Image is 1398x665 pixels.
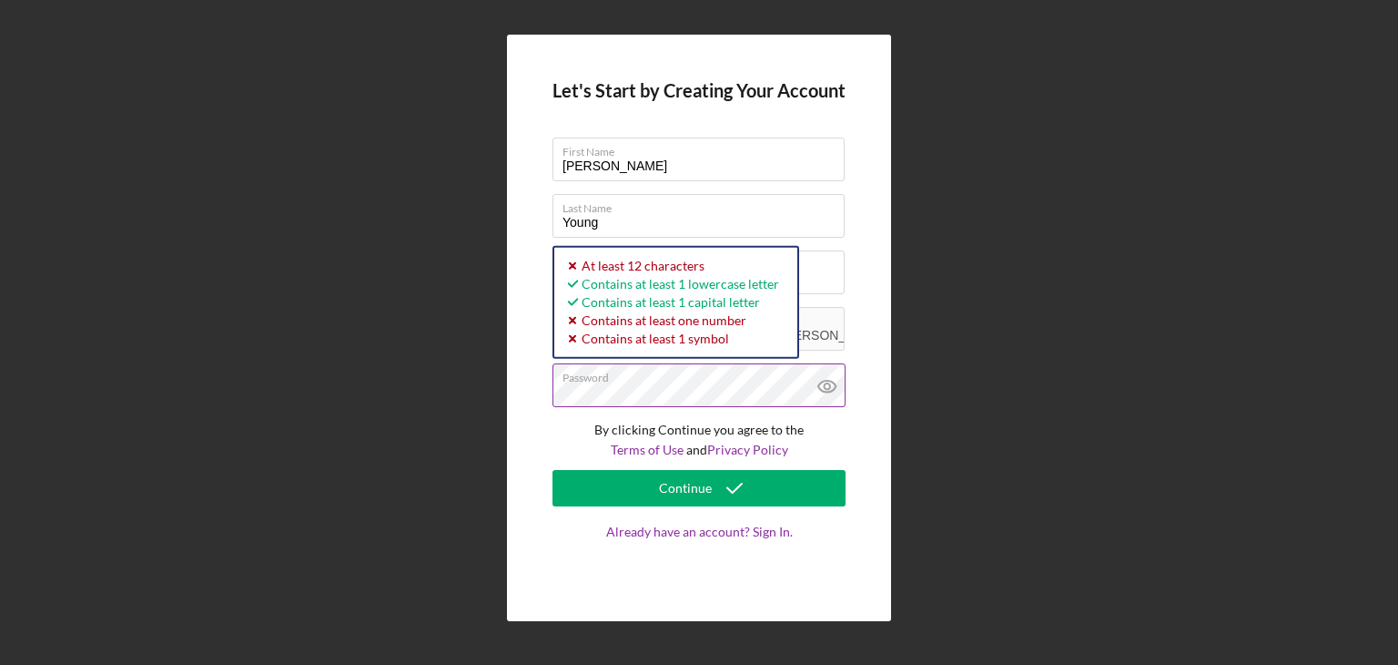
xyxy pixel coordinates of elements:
div: Contains at least 1 lowercase letter [563,275,779,293]
div: At least 12 characters [563,257,779,275]
a: Privacy Policy [707,442,788,457]
button: Continue [552,470,846,506]
div: Contains at least one number [563,312,779,330]
p: By clicking Continue you agree to the and [552,420,846,461]
div: Contains at least 1 symbol [563,330,779,348]
a: Terms of Use [611,442,684,457]
a: Already have an account? Sign In. [552,525,846,576]
div: Contains at least 1 capital letter [563,293,779,312]
label: First Name [562,138,845,159]
div: Continue [659,470,712,506]
label: Password [562,364,845,384]
label: Last Name [562,195,845,215]
h4: Let's Start by Creating Your Account [552,80,846,101]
